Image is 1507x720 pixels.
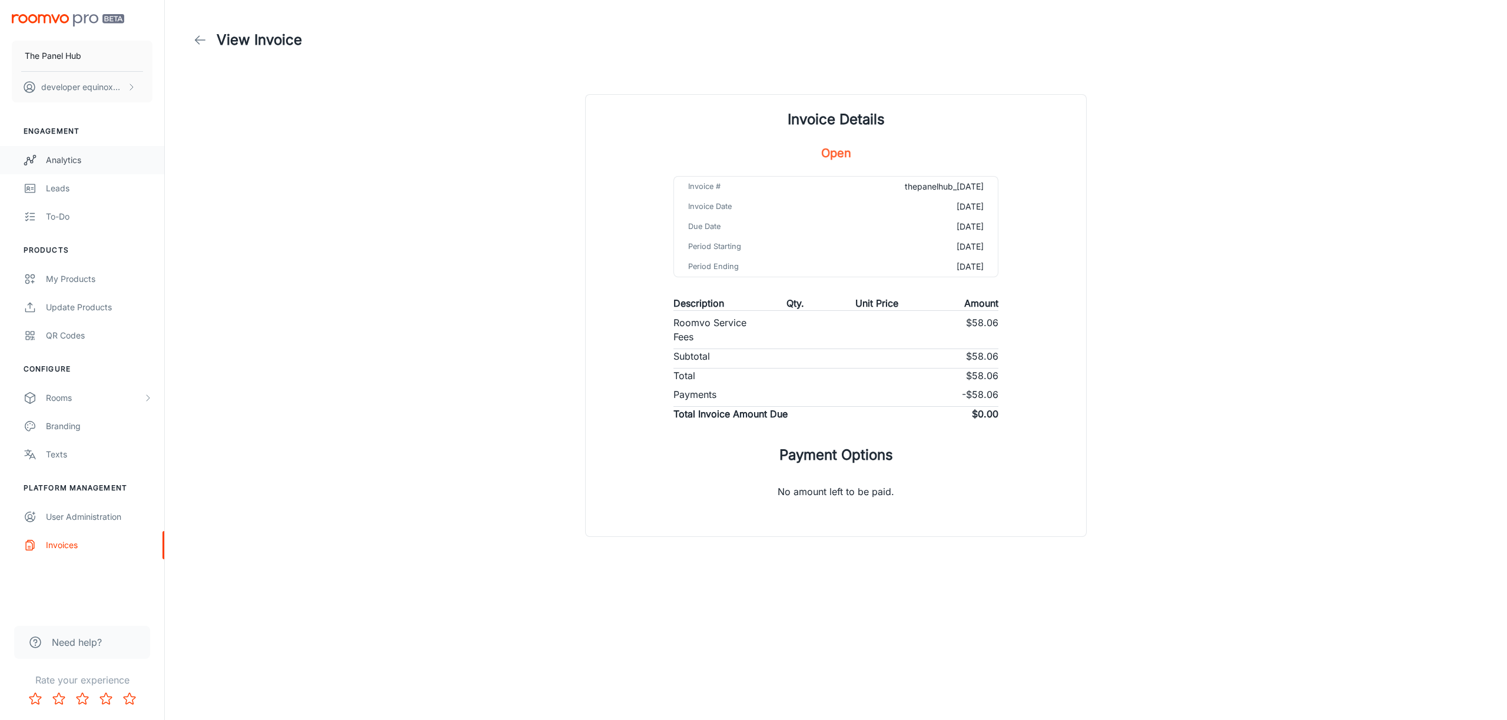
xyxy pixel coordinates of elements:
[855,296,898,310] p: Unit Price
[673,296,724,310] p: Description
[821,144,851,162] h5: Open
[829,197,998,217] td: [DATE]
[217,29,302,51] h1: View Invoice
[829,177,998,197] td: thepanelhub_[DATE]
[674,197,829,217] td: Invoice Date
[673,387,716,402] p: Payments
[829,237,998,257] td: [DATE]
[786,296,804,310] p: Qty.
[12,41,152,71] button: The Panel Hub
[673,349,710,363] p: Subtotal
[46,539,152,552] div: Invoices
[41,81,124,94] p: developer equinoxcell
[673,369,695,383] p: Total
[46,391,143,404] div: Rooms
[779,444,893,466] h1: Payment Options
[759,466,913,508] p: No amount left to be paid.
[972,407,998,421] p: $0.00
[46,329,152,342] div: QR Codes
[829,217,998,237] td: [DATE]
[674,217,829,237] td: Due Date
[788,109,885,130] h1: Invoice Details
[966,349,998,363] p: $58.06
[964,296,998,310] p: Amount
[966,369,998,383] p: $58.06
[46,154,152,167] div: Analytics
[46,273,152,286] div: My Products
[674,257,829,277] td: Period Ending
[829,257,998,277] td: [DATE]
[46,448,152,461] div: Texts
[12,72,152,102] button: developer equinoxcell
[46,210,152,223] div: To-do
[674,237,829,257] td: Period Starting
[46,510,152,523] div: User Administration
[674,177,829,197] td: Invoice #
[46,301,152,314] div: Update Products
[673,316,755,344] p: Roomvo Service Fees
[12,14,124,26] img: Roomvo PRO Beta
[46,182,152,195] div: Leads
[25,49,81,62] p: The Panel Hub
[46,420,152,433] div: Branding
[673,407,788,421] p: Total Invoice Amount Due
[962,387,998,402] p: -$58.06
[966,316,998,344] p: $58.06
